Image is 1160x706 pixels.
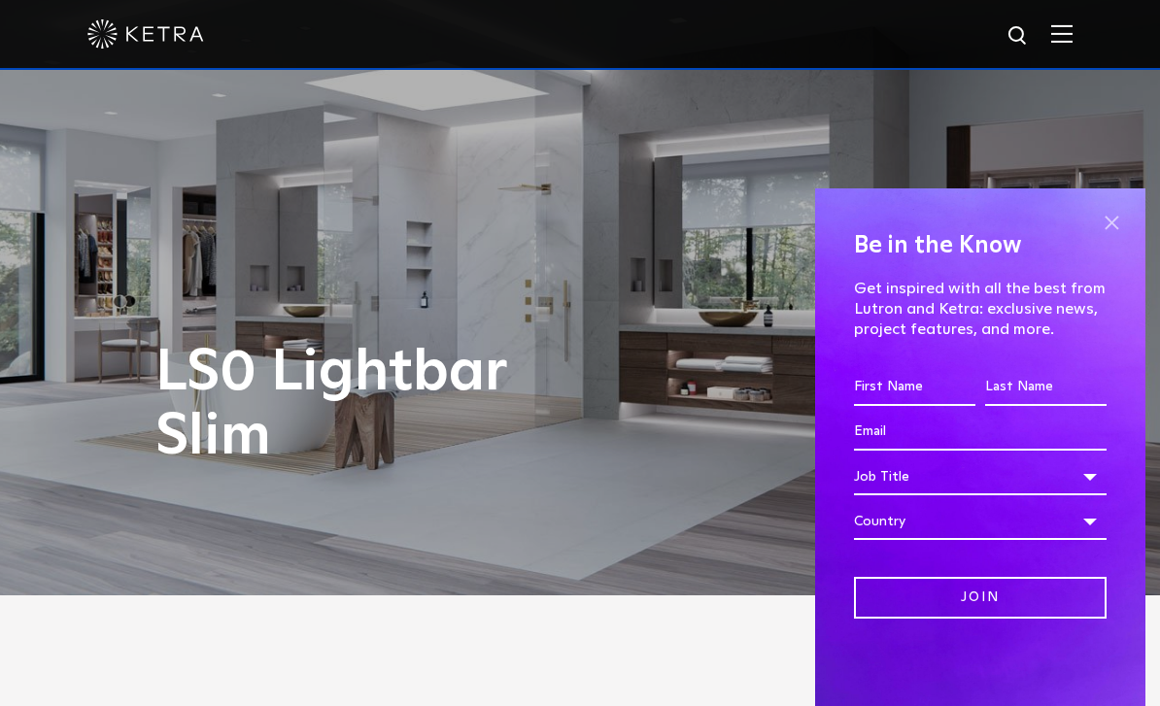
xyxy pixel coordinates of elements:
[87,19,204,49] img: ketra-logo-2019-white
[854,577,1107,619] input: Join
[854,279,1107,339] p: Get inspired with all the best from Lutron and Ketra: exclusive news, project features, and more.
[985,369,1107,406] input: Last Name
[1006,24,1031,49] img: search icon
[854,503,1107,540] div: Country
[854,414,1107,451] input: Email
[854,369,975,406] input: First Name
[155,341,704,469] h1: LS0 Lightbar Slim
[1051,24,1073,43] img: Hamburger%20Nav.svg
[854,458,1107,495] div: Job Title
[854,227,1107,264] h4: Be in the Know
